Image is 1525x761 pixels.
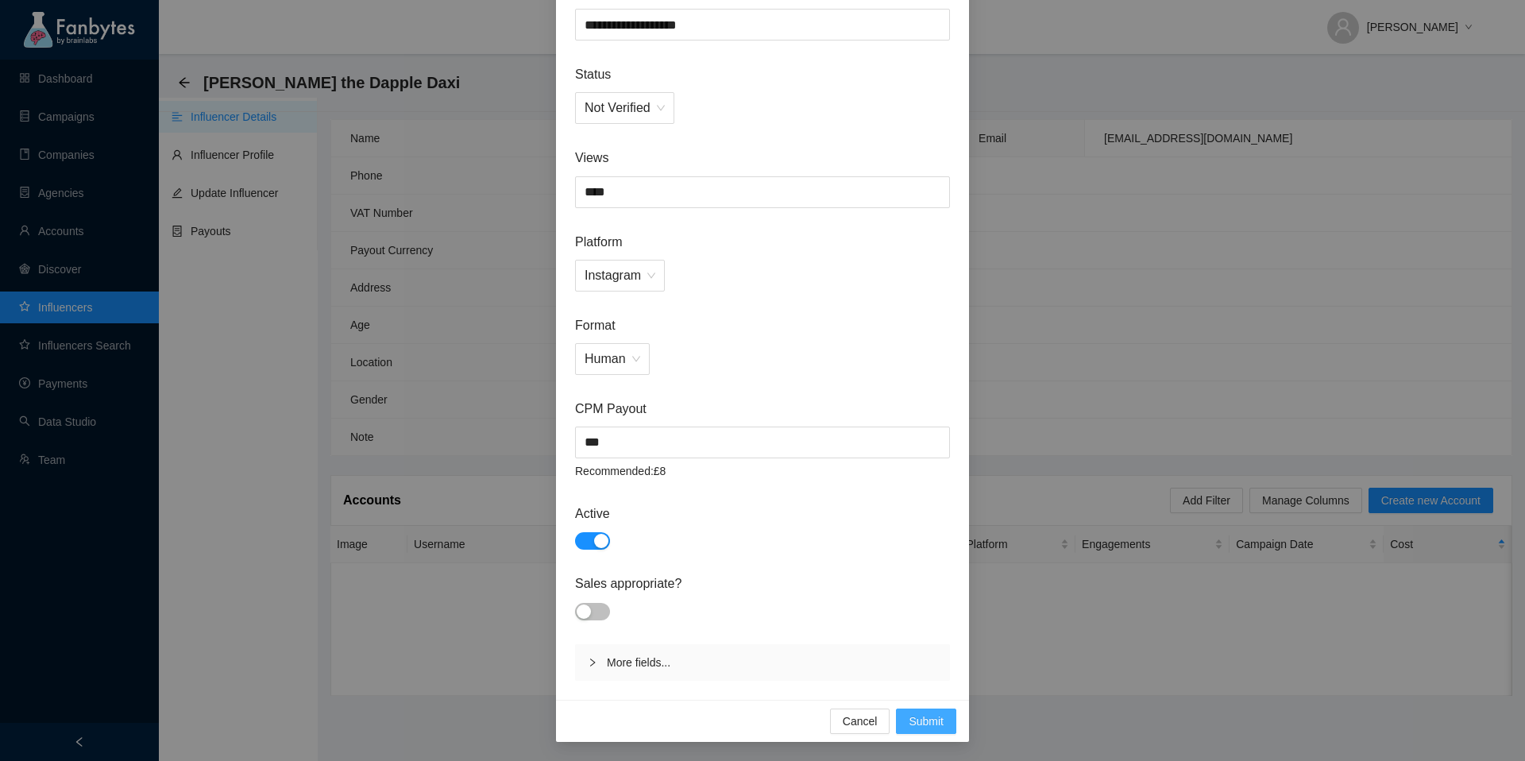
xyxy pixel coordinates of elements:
span: Views [575,148,950,168]
span: right [588,658,597,667]
div: More fields... [575,644,950,681]
span: Format [575,315,950,335]
span: More fields... [607,654,937,671]
button: Cancel [830,709,890,734]
span: Status [575,64,950,84]
span: Human [585,344,640,374]
span: Platform [575,232,950,252]
span: Cancel [843,713,878,730]
button: Submit [896,709,956,734]
article: Recommended: £8 [575,462,950,480]
span: Sales appropriate? [575,574,950,593]
span: Active [575,504,950,523]
span: Not Verified [585,93,665,123]
span: Submit [909,713,944,730]
span: CPM Payout [575,399,950,419]
span: Instagram [585,261,655,291]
